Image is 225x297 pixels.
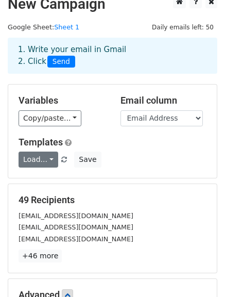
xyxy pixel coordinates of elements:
a: Load... [19,152,58,168]
a: Daily emails left: 50 [148,23,217,31]
h5: Variables [19,95,105,106]
span: Send [47,56,75,68]
span: Daily emails left: 50 [148,22,217,33]
a: Templates [19,137,63,147]
button: Save [74,152,101,168]
small: Google Sheet: [8,23,79,31]
small: [EMAIL_ADDRESS][DOMAIN_NAME] [19,235,133,243]
a: Sheet 1 [54,23,79,31]
a: Copy/paste... [19,110,81,126]
small: [EMAIL_ADDRESS][DOMAIN_NAME] [19,212,133,220]
iframe: Chat Widget [174,247,225,297]
a: +46 more [19,250,62,262]
h5: Email column [120,95,207,106]
div: 1. Write your email in Gmail 2. Click [10,44,215,68]
small: [EMAIL_ADDRESS][DOMAIN_NAME] [19,223,133,231]
h5: 49 Recipients [19,194,206,206]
